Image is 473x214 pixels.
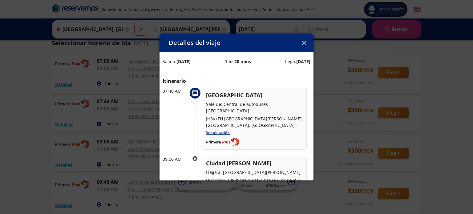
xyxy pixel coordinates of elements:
[206,130,230,135] a: Ver ubicación
[169,38,220,47] p: Detalles del viaje
[206,177,303,196] p: Dirección: [PERSON_NAME][STREET_ADDRESS] Ciudad [PERSON_NAME] CP 49000Teléfono: 01 341 410 5697
[206,159,303,168] p: Ciudad [PERSON_NAME]
[163,77,310,85] p: Itinerario
[163,156,187,162] p: 09:00 AM
[163,88,187,94] p: 07:40 AM
[176,59,191,64] b: [DATE]
[206,169,303,176] p: Llega a: [GEOGRAPHIC_DATA][PERSON_NAME]
[296,59,310,64] b: [DATE]
[206,115,303,128] p: JH5V+FH [GEOGRAPHIC_DATA][PERSON_NAME], [GEOGRAPHIC_DATA], [GEOGRAPHIC_DATA]
[163,58,191,65] p: Salida:
[225,58,251,65] p: 1 hr 20 mins
[206,101,303,114] p: Sale de: Central de autobuses [GEOGRAPHIC_DATA]
[285,58,310,65] p: llega:
[206,91,303,99] p: [GEOGRAPHIC_DATA]
[206,138,239,146] img: Completo_color__1_.png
